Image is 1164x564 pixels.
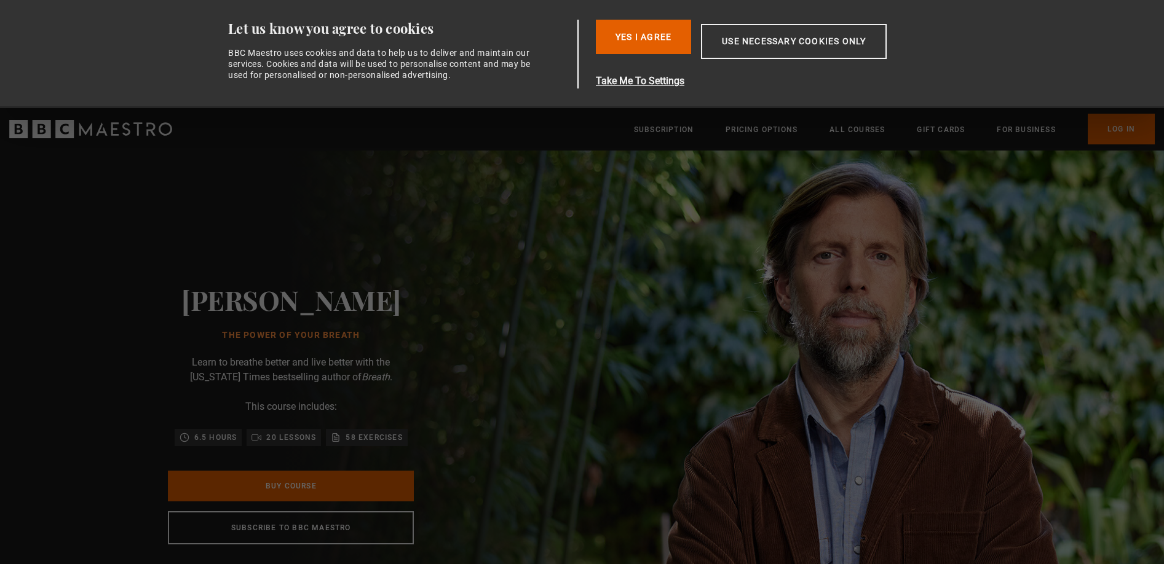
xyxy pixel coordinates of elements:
[346,431,402,444] p: 58 exercises
[9,120,172,138] svg: BBC Maestro
[168,471,414,501] a: Buy Course
[701,24,887,59] button: Use necessary cookies only
[997,123,1055,136] a: For business
[266,431,316,444] p: 20 lessons
[245,399,337,414] p: This course includes:
[194,431,237,444] p: 6.5 hours
[1088,114,1155,144] a: Log In
[829,123,885,136] a: All Courses
[168,511,414,544] a: Subscribe to BBC Maestro
[634,123,694,136] a: Subscription
[168,355,414,385] p: Learn to breathe better and live better with the [US_STATE] Times bestselling author of .
[228,20,572,37] div: Let us know you agree to cookies
[362,371,390,383] i: Breath
[917,123,965,136] a: Gift Cards
[596,74,945,88] button: Take Me To Settings
[596,20,691,54] button: Yes I Agree
[181,284,401,315] h2: [PERSON_NAME]
[726,123,798,136] a: Pricing Options
[228,47,538,81] div: BBC Maestro uses cookies and data to help us to deliver and maintain our services. Cookies and da...
[181,331,401,340] h1: The Power of Your Breath
[634,114,1155,144] nav: Primary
